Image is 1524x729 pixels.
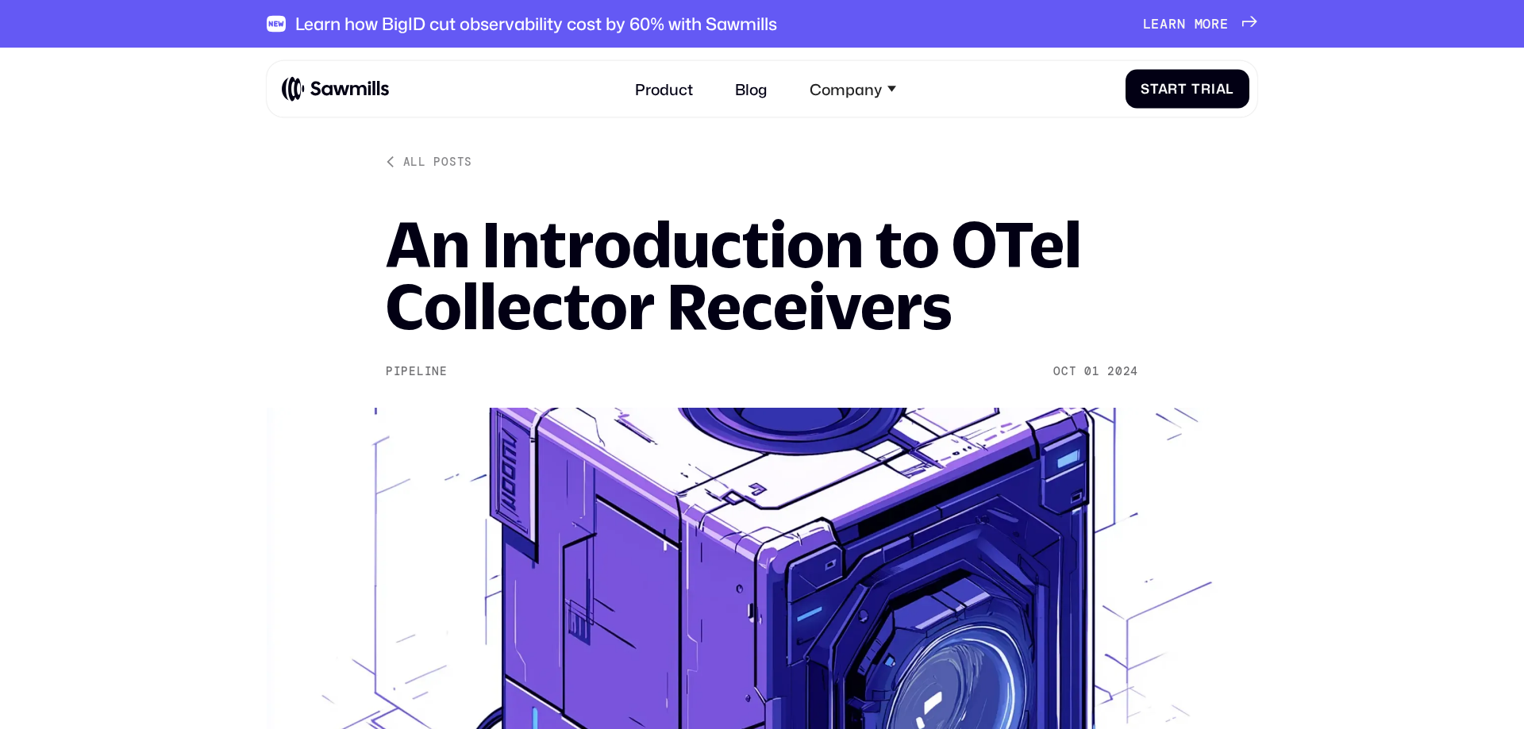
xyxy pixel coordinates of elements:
[386,154,472,169] a: All posts
[1053,365,1076,378] div: Oct
[624,68,705,109] a: Product
[1141,81,1234,97] div: Start Trial
[386,365,448,378] div: Pipeline
[810,79,882,98] div: Company
[1143,16,1257,32] a: Learn more
[386,213,1138,337] h1: An Introduction to OTel Collector Receivers
[724,68,779,109] a: Blog
[295,13,777,34] div: Learn how BigID cut observability cost by 60% with Sawmills
[1126,69,1250,108] a: Start Trial
[403,154,472,169] div: All posts
[1143,16,1229,32] div: Learn more
[1084,365,1099,378] div: 01
[1107,365,1138,378] div: 2024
